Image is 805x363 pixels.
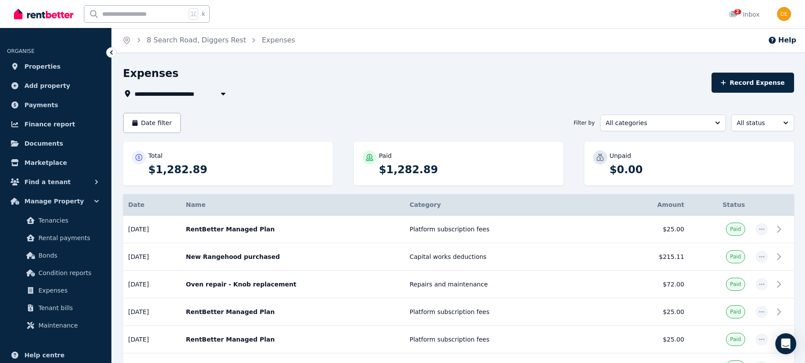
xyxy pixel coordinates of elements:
[7,135,104,152] a: Documents
[10,229,101,247] a: Rental payments
[38,285,97,296] span: Expenses
[7,48,35,54] span: ORGANISE
[734,9,741,14] span: 2
[7,77,104,94] a: Add property
[729,10,760,19] div: Inbox
[379,151,392,160] p: Paid
[712,73,794,93] button: Record Expense
[606,119,708,127] span: All categories
[24,61,61,72] span: Properties
[620,271,689,298] td: $72.00
[10,247,101,264] a: Bonds
[731,115,794,131] button: All status
[24,100,58,110] span: Payments
[404,243,620,271] td: Capital works deductions
[574,119,594,126] span: Filter by
[730,281,741,288] span: Paid
[38,215,97,226] span: Tenancies
[38,320,97,331] span: Maintenance
[404,216,620,243] td: Platform subscription fees
[7,115,104,133] a: Finance report
[123,194,181,216] th: Date
[730,253,741,260] span: Paid
[147,36,246,44] a: 8 Search Road, Diggers Rest
[7,154,104,171] a: Marketplace
[7,173,104,191] button: Find a tenant
[620,298,689,326] td: $25.00
[600,115,726,131] button: All categories
[123,326,181,353] td: [DATE]
[38,233,97,243] span: Rental payments
[186,307,399,316] p: RentBetter Managed Plan
[404,326,620,353] td: Platform subscription fees
[620,216,689,243] td: $25.00
[38,250,97,261] span: Bonds
[610,163,785,177] p: $0.00
[775,333,796,354] div: Open Intercom Messenger
[404,298,620,326] td: Platform subscription fees
[186,335,399,344] p: RentBetter Managed Plan
[123,298,181,326] td: [DATE]
[10,282,101,299] a: Expenses
[777,7,791,21] img: Dee
[404,194,620,216] th: Category
[610,151,631,160] p: Unpaid
[186,280,399,289] p: Oven repair - Knob replacement
[7,192,104,210] button: Manage Property
[24,138,63,149] span: Documents
[186,252,399,261] p: New Rangehood purchased
[620,243,689,271] td: $215.11
[10,212,101,229] a: Tenancies
[379,163,555,177] p: $1,282.89
[112,28,306,52] nav: Breadcrumb
[149,151,163,160] p: Total
[123,243,181,271] td: [DATE]
[730,336,741,343] span: Paid
[123,271,181,298] td: [DATE]
[620,326,689,353] td: $25.00
[186,225,399,234] p: RentBetter Managed Plan
[180,194,404,216] th: Name
[10,299,101,317] a: Tenant bills
[620,194,689,216] th: Amount
[737,119,776,127] span: All status
[10,264,101,282] a: Condition reports
[123,216,181,243] td: [DATE]
[730,308,741,315] span: Paid
[24,80,70,91] span: Add property
[123,66,179,80] h1: Expenses
[689,194,750,216] th: Status
[404,271,620,298] td: Repairs and maintenance
[24,157,67,168] span: Marketplace
[149,163,324,177] p: $1,282.89
[7,96,104,114] a: Payments
[24,196,84,206] span: Manage Property
[262,36,295,44] a: Expenses
[38,268,97,278] span: Condition reports
[202,10,205,17] span: k
[7,58,104,75] a: Properties
[38,303,97,313] span: Tenant bills
[24,177,71,187] span: Find a tenant
[14,7,73,21] img: RentBetter
[768,35,796,45] button: Help
[24,350,65,360] span: Help centre
[24,119,75,129] span: Finance report
[123,113,181,133] button: Date filter
[10,317,101,334] a: Maintenance
[730,226,741,233] span: Paid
